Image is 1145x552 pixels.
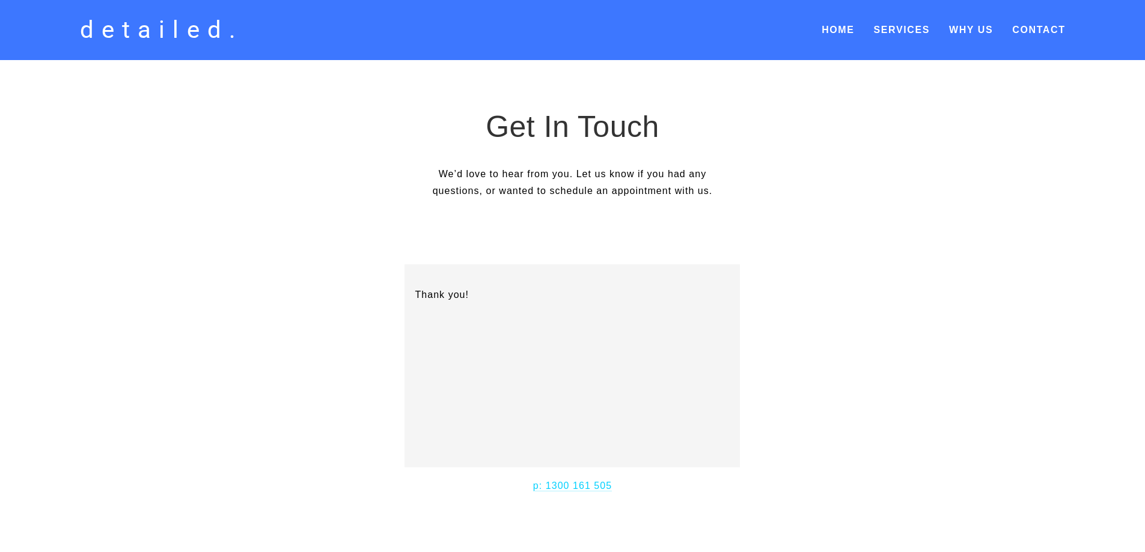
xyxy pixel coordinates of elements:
[74,12,250,48] a: detailed.
[822,19,854,41] a: Home
[415,287,730,303] div: Thank you!
[415,166,730,199] p: We’d love to hear from you. Let us know if you had any questions, or wanted to schedule an appoin...
[415,108,730,146] h1: Get In Touch
[874,25,930,35] a: Services
[1012,19,1065,41] a: Contact
[533,481,612,492] a: p: 1300 161 505
[949,25,993,35] a: Why Us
